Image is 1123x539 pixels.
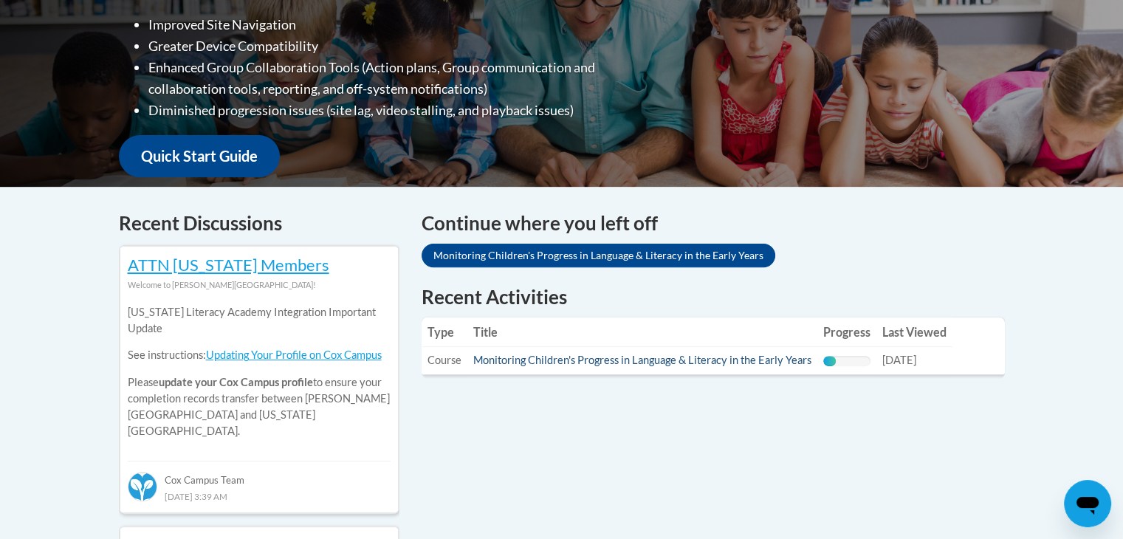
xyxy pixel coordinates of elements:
[148,57,654,100] li: Enhanced Group Collaboration Tools (Action plans, Group communication and collaboration tools, re...
[422,284,1005,310] h1: Recent Activities
[159,376,313,388] b: update your Cox Campus profile
[148,14,654,35] li: Improved Site Navigation
[473,354,811,366] a: Monitoring Children's Progress in Language & Literacy in the Early Years
[876,317,952,347] th: Last Viewed
[817,317,876,347] th: Progress
[128,293,391,450] div: Please to ensure your completion records transfer between [PERSON_NAME][GEOGRAPHIC_DATA] and [US_...
[427,354,461,366] span: Course
[422,317,467,347] th: Type
[148,100,654,121] li: Diminished progression issues (site lag, video stalling, and playback issues)
[148,35,654,57] li: Greater Device Compatibility
[128,255,329,275] a: ATTN [US_STATE] Members
[128,488,391,504] div: [DATE] 3:39 AM
[422,244,775,267] a: Monitoring Children's Progress in Language & Literacy in the Early Years
[128,304,391,337] p: [US_STATE] Literacy Academy Integration Important Update
[128,347,391,363] p: See instructions:
[823,356,837,366] div: Progress, %
[422,209,1005,238] h4: Continue where you left off
[128,472,157,501] img: Cox Campus Team
[119,135,280,177] a: Quick Start Guide
[882,354,916,366] span: [DATE]
[206,349,382,361] a: Updating Your Profile on Cox Campus
[1064,480,1111,527] iframe: Button to launch messaging window
[128,461,391,487] div: Cox Campus Team
[467,317,817,347] th: Title
[128,277,391,293] div: Welcome to [PERSON_NAME][GEOGRAPHIC_DATA]!
[119,209,399,238] h4: Recent Discussions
